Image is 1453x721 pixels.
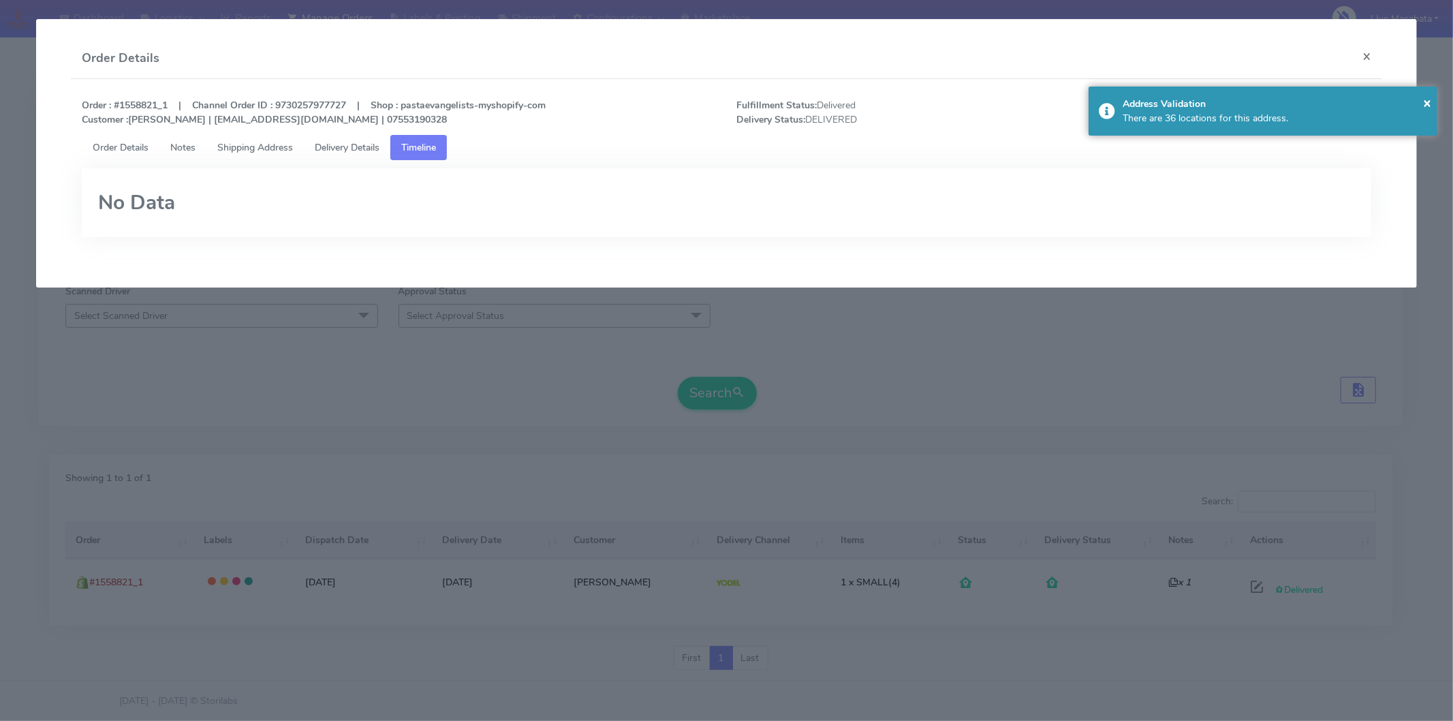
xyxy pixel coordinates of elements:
strong: Fulfillment Status: [736,99,817,112]
span: Order Details [93,141,149,154]
span: Timeline [401,141,436,154]
span: Shipping Address [217,141,293,154]
span: Notes [170,141,196,154]
h4: Order Details [82,49,159,67]
button: Close [1352,38,1382,74]
strong: Order : #1558821_1 | Channel Order ID : 9730257977727 | Shop : pastaevangelists-myshopify-com [PE... [82,99,546,126]
strong: Delivery Status: [736,113,805,126]
span: × [1423,93,1431,112]
span: Delivered DELIVERED [726,98,1054,127]
div: There are 36 locations for this address. [1123,111,1427,125]
h2: No Data [98,191,1355,214]
strong: Customer : [82,113,128,126]
button: Close [1423,93,1431,113]
ul: Tabs [82,135,1371,160]
div: Address Validation [1123,97,1427,111]
span: Delivery Details [315,141,379,154]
